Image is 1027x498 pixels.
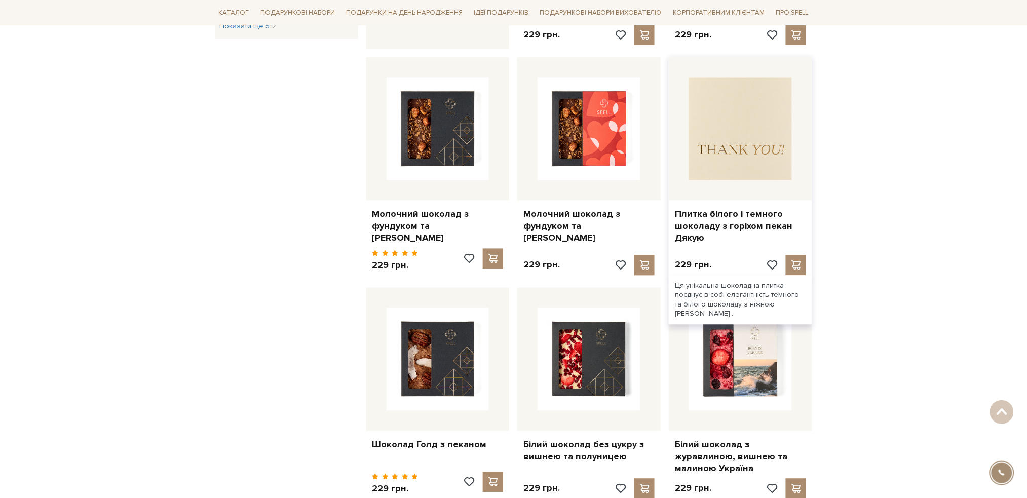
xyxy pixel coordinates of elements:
[689,78,792,180] img: Плитка білого і темного шоколаду з горіхом пекан Дякую
[669,276,812,325] div: Ця унікальна шоколадна плитка поєднує в собі елегантність темного та білого шоколаду з ніжною [PE...
[215,5,253,21] a: Каталог
[536,4,666,21] a: Подарункові набори вихователю
[470,5,532,21] a: Ідеї подарунків
[220,22,276,30] span: Показати ще 5
[523,29,560,41] p: 229 грн.
[675,259,711,271] p: 229 грн.
[675,29,711,41] p: 229 грн.
[523,439,655,463] a: Білий шоколад без цукру з вишнею та полуницею
[523,483,560,494] p: 229 грн.
[372,209,504,244] a: Молочний шоколад з фундуком та [PERSON_NAME]
[523,209,655,244] a: Молочний шоколад з фундуком та [PERSON_NAME]
[675,439,806,475] a: Білий шоколад з журавлиною, вишнею та малиною Україна
[675,209,806,244] a: Плитка білого і темного шоколаду з горіхом пекан Дякую
[669,4,769,21] a: Корпоративним клієнтам
[342,5,467,21] a: Подарунки на День народження
[220,21,276,31] button: Показати ще 5
[523,259,560,271] p: 229 грн.
[675,483,711,494] p: 229 грн.
[256,5,339,21] a: Подарункові набори
[372,260,419,272] p: 229 грн.
[772,5,812,21] a: Про Spell
[372,439,504,451] a: Шоколад Голд з пеканом
[372,483,419,495] p: 229 грн.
